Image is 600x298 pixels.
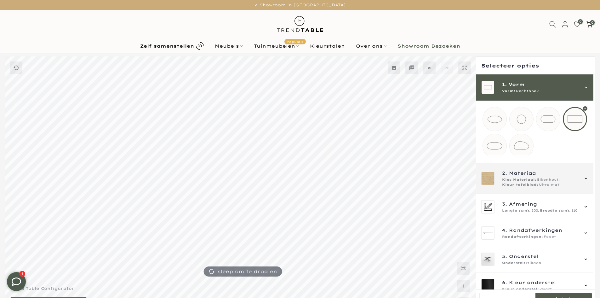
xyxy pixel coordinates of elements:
iframe: toggle-frame [1,266,32,297]
span: 0 [578,19,583,24]
a: 0 [586,21,593,28]
a: Over ons [350,42,392,50]
a: Zelf samenstellen [134,40,209,51]
img: trend-table [272,10,328,38]
span: Populair [284,39,306,44]
p: ✔ Showroom in [GEOGRAPHIC_DATA] [8,2,592,9]
b: Zelf samenstellen [140,44,194,48]
span: 0 [590,20,595,25]
b: Showroom Bezoeken [397,44,460,48]
a: Kleurstalen [304,42,350,50]
a: Showroom Bezoeken [392,42,466,50]
a: TuinmeubelenPopulair [248,42,304,50]
a: 0 [574,21,581,28]
a: Meubels [209,42,248,50]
